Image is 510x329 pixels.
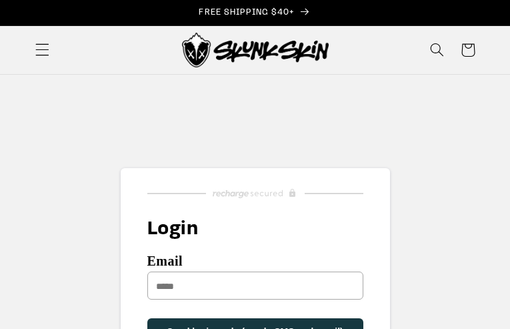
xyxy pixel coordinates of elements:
a: Recharge Subscriptions website [121,184,390,203]
summary: Search [422,35,453,65]
img: Skunk Skin Anti-Odor Socks. [182,33,329,67]
p: FREE SHIPPING $40+ [14,7,496,19]
h1: Login [147,219,390,240]
summary: Menu [27,35,57,65]
label: Email [147,256,363,272]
